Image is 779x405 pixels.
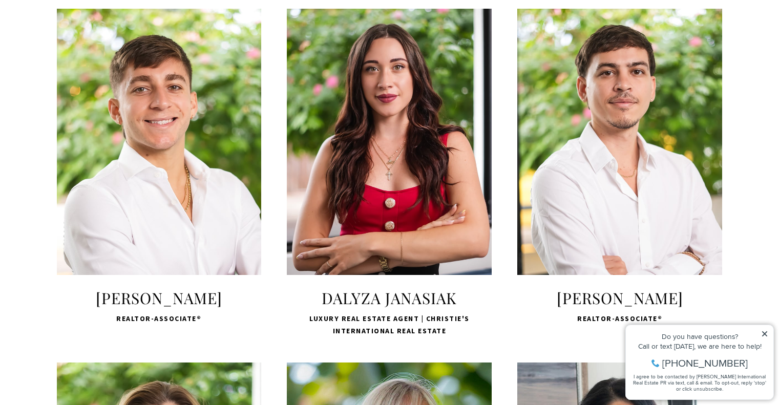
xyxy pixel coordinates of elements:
[517,9,722,337] a: Gustavo Samot a Realtor Associate [PERSON_NAME] Realtor-Associate®
[287,312,492,337] span: Luxury Real Estate Agent | Christie's International Real Estate
[287,9,492,337] a: Dalyza Janasiak Dalyza Janasiak Luxury Real Estate Agent | Christie's International Real Estate
[517,288,722,308] span: [PERSON_NAME]
[11,33,148,40] div: Call or text [DATE], we are here to help!
[57,288,262,308] span: [PERSON_NAME]
[42,48,128,58] span: [PHONE_NUMBER]
[57,312,262,325] span: Realtor-Associate®
[13,63,146,82] span: I agree to be contacted by [PERSON_NAME] International Real Estate PR via text, call & email. To ...
[517,312,722,325] span: Realtor-Associate®
[287,288,492,308] span: Dalyza Janasiak
[57,9,262,337] a: Carlos Rivera [PERSON_NAME] Realtor-Associate®
[11,23,148,30] div: Do you have questions?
